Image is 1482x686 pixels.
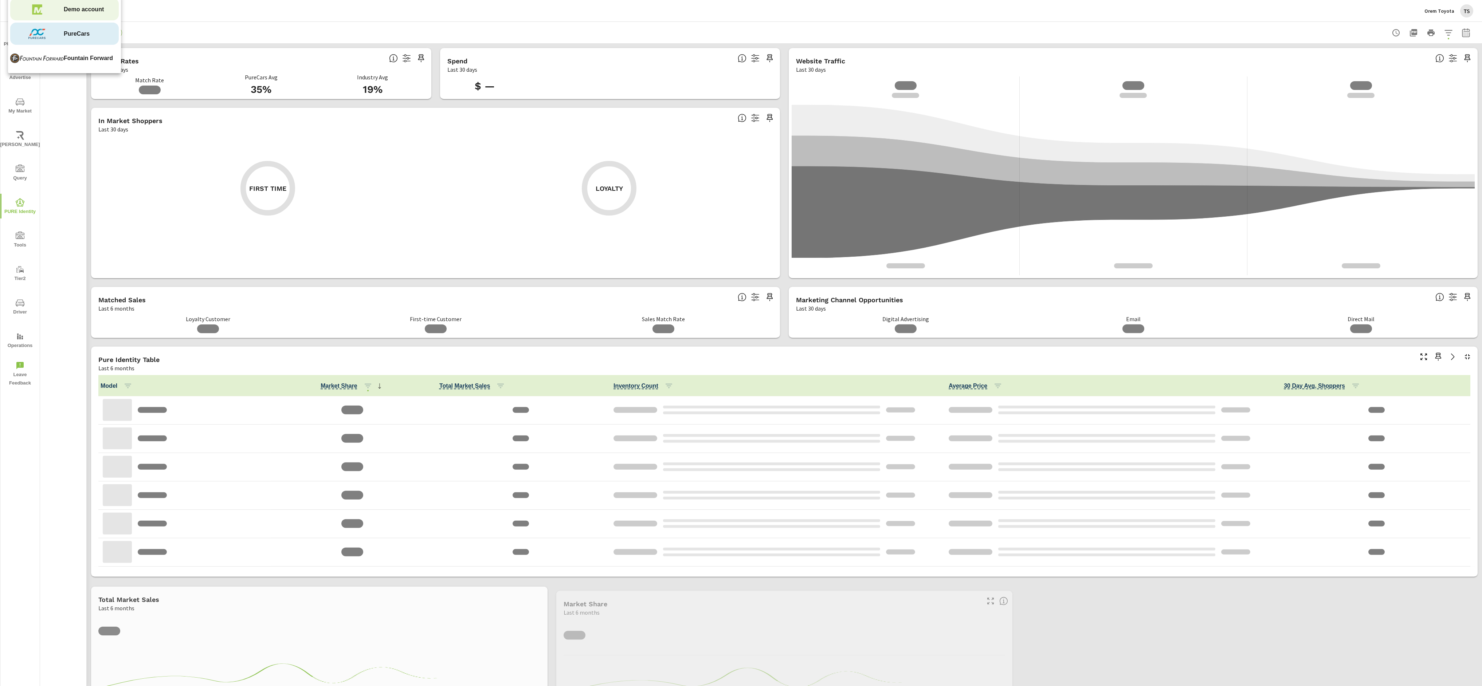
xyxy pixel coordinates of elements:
img: Brand logo [10,47,64,69]
img: Brand logo [10,23,64,45]
span: PureCars [64,29,90,38]
span: Fountain Forward [64,54,113,63]
span: Demo account [64,5,104,14]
